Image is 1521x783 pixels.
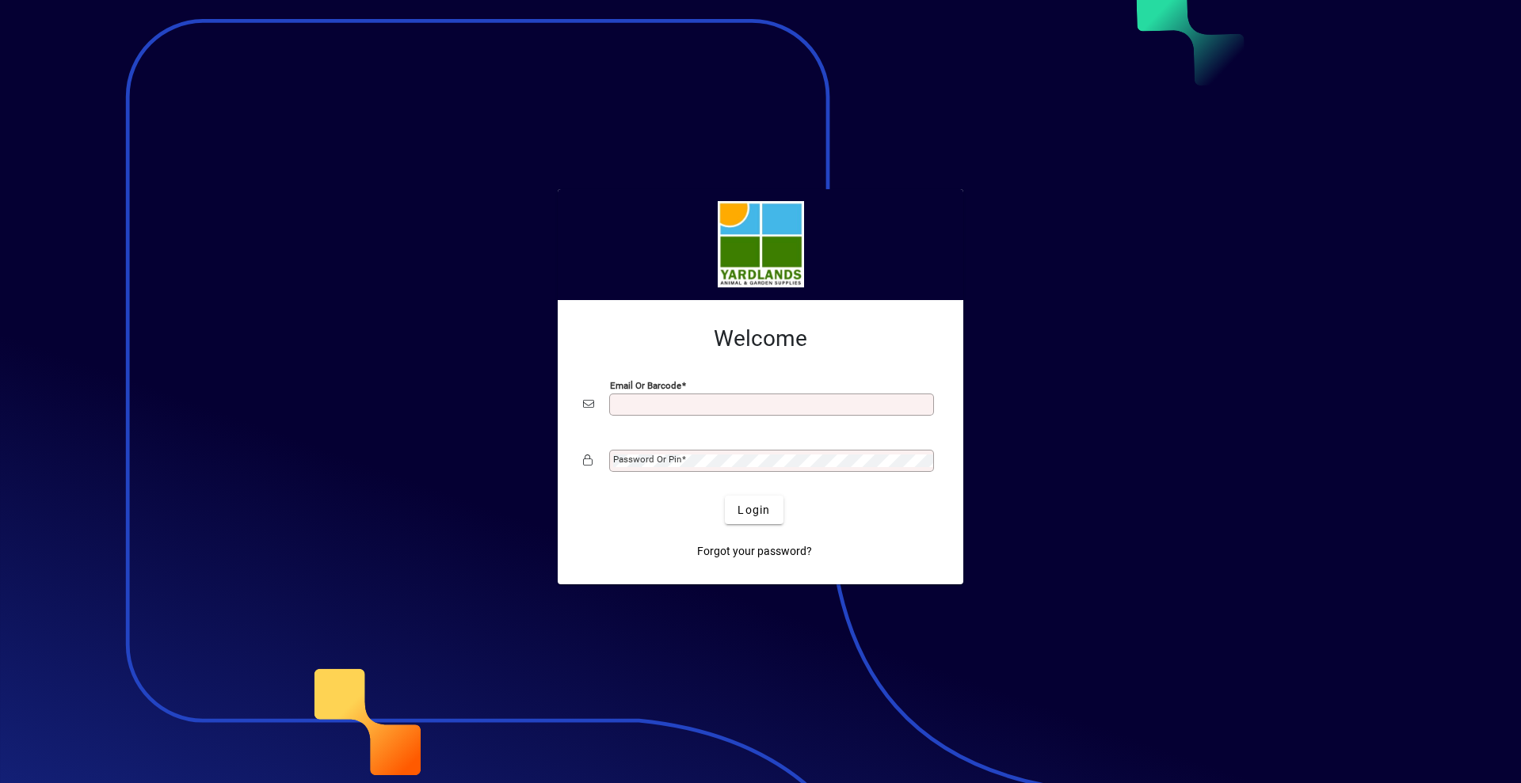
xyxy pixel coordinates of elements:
[691,537,818,565] a: Forgot your password?
[725,496,783,524] button: Login
[613,454,681,465] mat-label: Password or Pin
[697,543,812,560] span: Forgot your password?
[610,380,681,391] mat-label: Email or Barcode
[738,502,770,519] span: Login
[583,325,938,352] h2: Welcome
